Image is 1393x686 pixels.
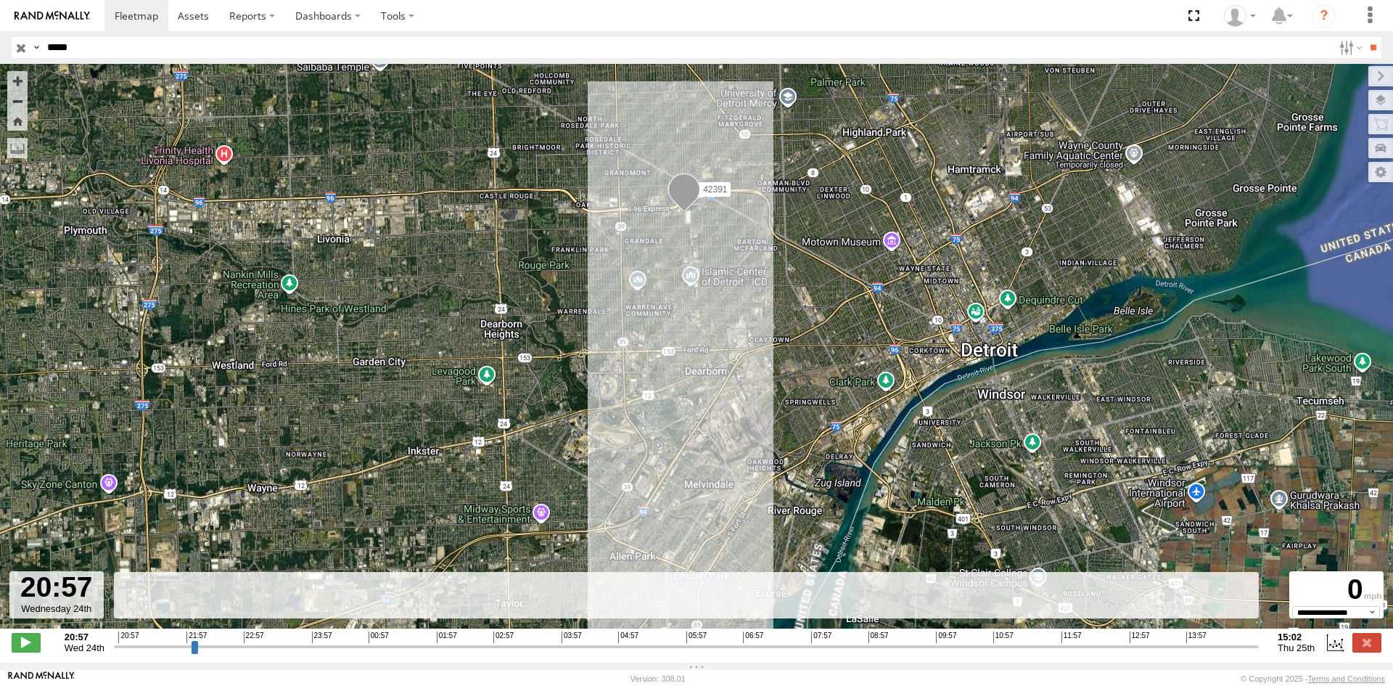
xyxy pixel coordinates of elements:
[1061,632,1082,643] span: 11:57
[811,632,831,643] span: 07:57
[7,138,28,158] label: Measure
[7,91,28,111] button: Zoom out
[1278,632,1315,642] strong: 15:02
[1291,573,1381,606] div: 0
[703,184,727,195] span: 42391
[1186,632,1207,643] span: 13:57
[618,632,638,643] span: 04:57
[7,71,28,91] button: Zoom in
[1368,162,1393,182] label: Map Settings
[936,632,956,643] span: 09:57
[743,632,763,643] span: 06:57
[1241,674,1385,683] div: © Copyright 2025 -
[118,632,139,643] span: 20:57
[437,632,457,643] span: 01:57
[15,11,90,21] img: rand-logo.svg
[562,632,582,643] span: 03:57
[1278,642,1315,653] span: Thu 25th Sep 2025
[1130,632,1150,643] span: 12:57
[1312,4,1336,28] i: ?
[65,632,104,642] strong: 20:57
[30,37,42,58] label: Search Query
[312,632,332,643] span: 23:57
[65,642,104,653] span: Wed 24th Sep 2025
[1219,5,1261,27] div: Carlos Ortiz
[686,632,707,643] span: 05:57
[1334,37,1365,58] label: Search Filter Options
[493,632,514,643] span: 02:57
[630,674,686,683] div: Version: 308.01
[868,632,889,643] span: 08:57
[7,111,28,131] button: Zoom Home
[244,632,264,643] span: 22:57
[1308,674,1385,683] a: Terms and Conditions
[1352,633,1381,652] label: Close
[12,633,41,652] label: Play/Stop
[8,671,75,686] a: Visit our Website
[369,632,389,643] span: 00:57
[186,632,207,643] span: 21:57
[993,632,1014,643] span: 10:57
